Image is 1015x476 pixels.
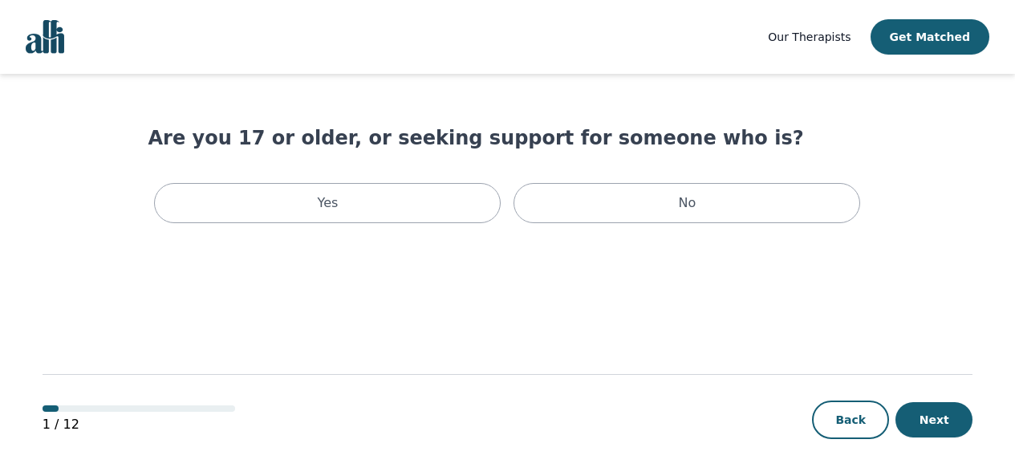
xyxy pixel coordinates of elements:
[148,125,867,151] h1: Are you 17 or older, or seeking support for someone who is?
[26,20,64,54] img: alli logo
[768,27,851,47] a: Our Therapists
[812,401,889,439] button: Back
[679,193,696,213] p: No
[318,193,339,213] p: Yes
[895,402,972,437] button: Next
[871,19,989,55] button: Get Matched
[43,415,235,434] p: 1 / 12
[768,31,851,43] span: Our Therapists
